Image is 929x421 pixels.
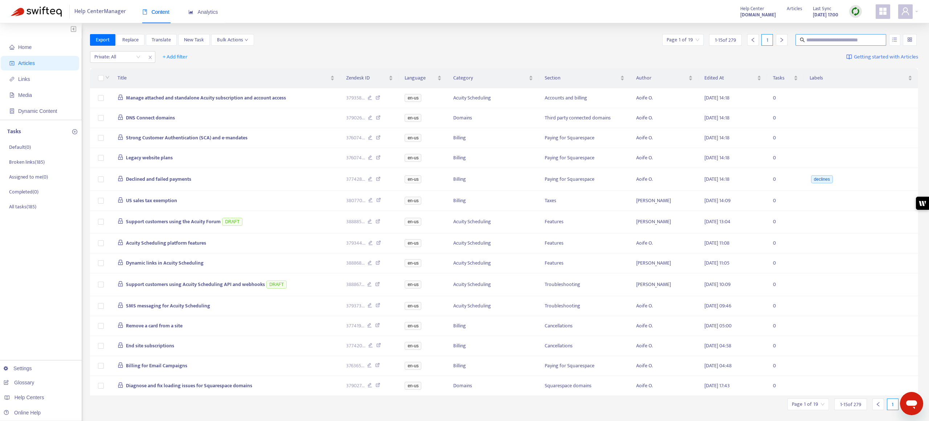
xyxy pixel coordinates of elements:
[539,316,630,336] td: Cancellations
[704,302,731,310] span: [DATE] 09:46
[126,280,265,289] span: Support customers using Acuity Scheduling API and webhooks
[9,203,36,210] p: All tasks ( 185 )
[704,381,730,390] span: [DATE] 17:43
[779,37,784,42] span: right
[116,34,144,46] button: Replace
[767,356,804,376] td: 0
[9,45,15,50] span: home
[630,233,699,253] td: Aoife O.
[346,134,365,142] span: 376074 ...
[447,336,539,356] td: Billing
[126,154,173,162] span: Legacy website plans
[405,154,421,162] span: en-us
[399,68,447,88] th: Language
[266,281,287,289] span: DRAFT
[447,191,539,211] td: Billing
[118,342,123,348] span: lock
[630,253,699,273] td: [PERSON_NAME]
[447,211,539,234] td: Acuity Scheduling
[346,114,365,122] span: 379026 ...
[405,322,421,330] span: en-us
[105,75,110,79] span: down
[9,158,45,166] p: Broken links ( 185 )
[118,197,123,203] span: lock
[163,53,188,61] span: + Add filter
[447,273,539,296] td: Acuity Scheduling
[447,316,539,336] td: Billing
[447,88,539,108] td: Acuity Scheduling
[750,37,756,42] span: left
[346,322,364,330] span: 377419 ...
[447,148,539,168] td: Billing
[346,218,365,226] span: 388885 ...
[545,74,619,82] span: Section
[222,218,242,226] span: DRAFT
[157,51,193,63] button: + Add filter
[211,34,254,46] button: Bulk Actionsdown
[767,376,804,396] td: 0
[9,143,31,151] p: Default ( 0 )
[539,128,630,148] td: Paying for Squarespace
[188,9,193,15] span: area-chart
[539,191,630,211] td: Taxes
[346,175,365,183] span: 377428 ...
[405,175,421,183] span: en-us
[126,259,204,267] span: Dynamic links in Acuity Scheduling
[405,362,421,370] span: en-us
[630,376,699,396] td: Aoife O.
[704,154,729,162] span: [DATE] 14:18
[740,5,764,13] span: Help Center
[630,296,699,316] td: Aoife O.
[761,34,773,46] div: 1
[767,88,804,108] td: 0
[767,191,804,211] td: 0
[126,114,175,122] span: DNS Connect domains
[346,342,365,350] span: 377420 ...
[630,168,699,191] td: Aoife O.
[539,356,630,376] td: Paying for Squarespace
[851,7,860,16] img: sync.dc5367851b00ba804db3.png
[11,7,62,17] img: Swifteq
[72,129,77,134] span: plus-circle
[405,382,421,390] span: en-us
[630,108,699,128] td: Aoife O.
[346,281,364,289] span: 388867 ...
[704,322,732,330] span: [DATE] 05:00
[405,342,421,350] span: en-us
[346,259,365,267] span: 388868 ...
[813,5,831,13] span: Last Sync
[453,74,527,82] span: Category
[18,76,30,82] span: Links
[447,376,539,396] td: Domains
[447,128,539,148] td: Billing
[767,68,804,88] th: Tasks
[245,38,248,42] span: down
[447,68,539,88] th: Category
[18,108,57,114] span: Dynamic Content
[704,114,729,122] span: [DATE] 14:18
[539,233,630,253] td: Features
[126,134,247,142] span: Strong Customer Authentication (SCA) and e-mandates
[9,109,15,114] span: container
[184,36,204,44] span: New Task
[767,108,804,128] td: 0
[346,74,388,82] span: Zendesk ID
[118,114,123,120] span: lock
[118,240,123,245] span: lock
[846,54,852,60] img: image-link
[405,218,421,226] span: en-us
[4,365,32,371] a: Settings
[346,197,365,205] span: 380770 ...
[704,175,729,183] span: [DATE] 14:18
[4,380,34,385] a: Glossary
[447,296,539,316] td: Acuity Scheduling
[142,9,147,15] span: book
[767,316,804,336] td: 0
[900,392,923,415] iframe: Button to launch messaging window
[112,68,340,88] th: Title
[539,211,630,234] td: Features
[447,356,539,376] td: Billing
[188,9,218,15] span: Analytics
[767,128,804,148] td: 0
[539,88,630,108] td: Accounts and billing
